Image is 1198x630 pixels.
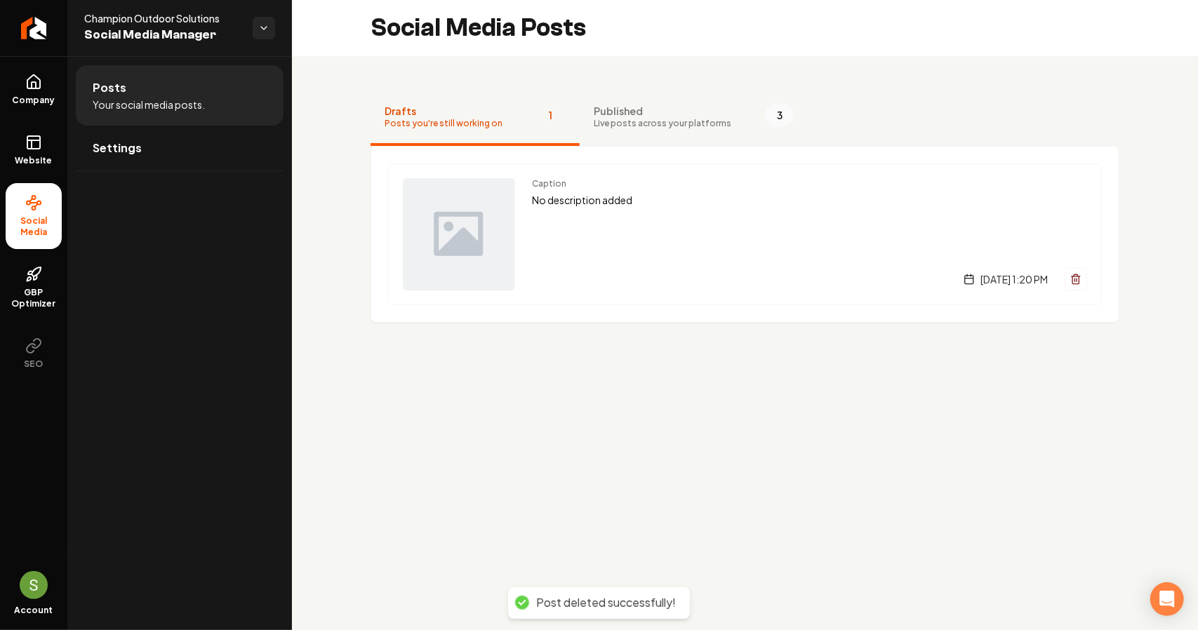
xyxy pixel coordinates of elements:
[20,571,48,599] img: Sales Champion
[1150,582,1184,616] div: Open Intercom Messenger
[536,104,566,126] span: 1
[6,255,62,321] a: GBP Optimizer
[6,123,62,177] a: Website
[76,126,284,170] a: Settings
[93,140,142,156] span: Settings
[19,358,49,370] span: SEO
[532,178,1087,189] span: Caption
[388,163,1102,305] a: Post previewCaptionNo description added[DATE] 1:20 PM
[532,192,1087,208] p: No description added
[765,104,794,126] span: 3
[371,90,580,146] button: DraftsPosts you're still working on1
[6,287,62,309] span: GBP Optimizer
[385,104,503,118] span: Drafts
[21,17,47,39] img: Rebolt Logo
[84,11,241,25] span: Champion Outdoor Solutions
[371,14,586,42] h2: Social Media Posts
[84,25,241,45] span: Social Media Manager
[371,90,1119,146] nav: Tabs
[6,62,62,117] a: Company
[6,215,62,238] span: Social Media
[7,95,61,106] span: Company
[536,596,676,610] div: Post deleted successfully!
[15,605,53,616] span: Account
[594,104,731,118] span: Published
[385,118,503,129] span: Posts you're still working on
[93,79,126,96] span: Posts
[93,98,205,112] span: Your social media posts.
[580,90,808,146] button: PublishedLive posts across your platforms3
[20,571,48,599] button: Open user button
[6,326,62,381] button: SEO
[10,155,58,166] span: Website
[980,272,1048,286] span: [DATE] 1:20 PM
[403,178,515,290] img: Post preview
[594,118,731,129] span: Live posts across your platforms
